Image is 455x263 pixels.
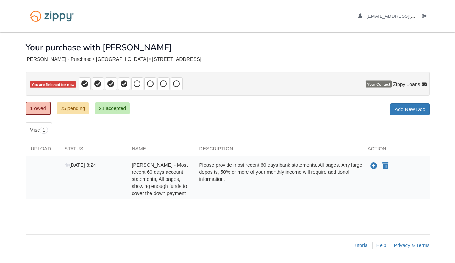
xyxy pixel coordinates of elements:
[26,7,78,25] img: Logo
[65,162,96,168] span: [DATE] 8:24
[353,242,369,248] a: Tutorial
[366,13,448,19] span: jlindjr@gmail.com
[194,145,362,156] div: Description
[358,13,448,21] a: edit profile
[422,13,430,21] a: Log out
[376,242,387,248] a: Help
[362,145,430,156] div: Action
[132,162,188,196] span: [PERSON_NAME] - Most recent 60 days account statements, All pages, showing enough funds to cover ...
[26,56,430,62] div: [PERSON_NAME] - Purchase • [GEOGRAPHIC_DATA] • [STREET_ADDRESS]
[95,102,130,114] a: 21 accepted
[370,161,378,171] button: Upload Stacey Lind - Most recent 60 days account statements, All pages, showing enough funds to c...
[393,81,420,88] span: Zippy Loans
[26,122,52,138] a: Misc
[26,43,172,52] h1: Your purchase with [PERSON_NAME]
[366,81,392,88] span: Your Contact
[26,145,59,156] div: Upload
[57,102,89,114] a: 25 pending
[26,102,51,115] a: 1 owed
[394,242,430,248] a: Privacy & Terms
[40,127,48,134] span: 1
[194,161,362,197] div: Please provide most recent 60 days bank statements, All pages. Any large deposits, 50% or more of...
[390,103,430,115] a: Add New Doc
[127,145,194,156] div: Name
[30,81,76,88] span: You are finished for now
[59,145,127,156] div: Status
[382,162,389,170] button: Declare Stacey Lind - Most recent 60 days account statements, All pages, showing enough funds to ...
